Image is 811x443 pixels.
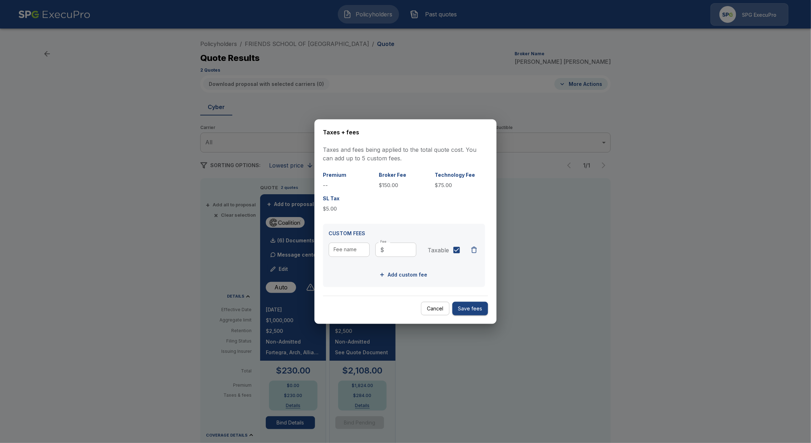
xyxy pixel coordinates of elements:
button: Save fees [453,302,488,315]
p: Taxes and fees being applied to the total quote cost. You can add up to 5 custom fees. [323,145,488,163]
p: -- [323,181,373,189]
button: Cancel [421,302,450,315]
p: $ [381,246,384,254]
p: Technology Fee [435,171,485,179]
p: CUSTOM FEES [329,230,480,237]
label: Fee [381,239,387,244]
p: Broker Fee [379,171,429,179]
p: SL Tax [323,195,373,202]
p: $75.00 [435,181,485,189]
h6: Taxes + fees [323,128,488,137]
button: Add custom fee [378,268,430,282]
span: Taxable [428,246,449,254]
p: $5.00 [323,205,373,212]
p: Premium [323,171,373,179]
p: $150.00 [379,181,429,189]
